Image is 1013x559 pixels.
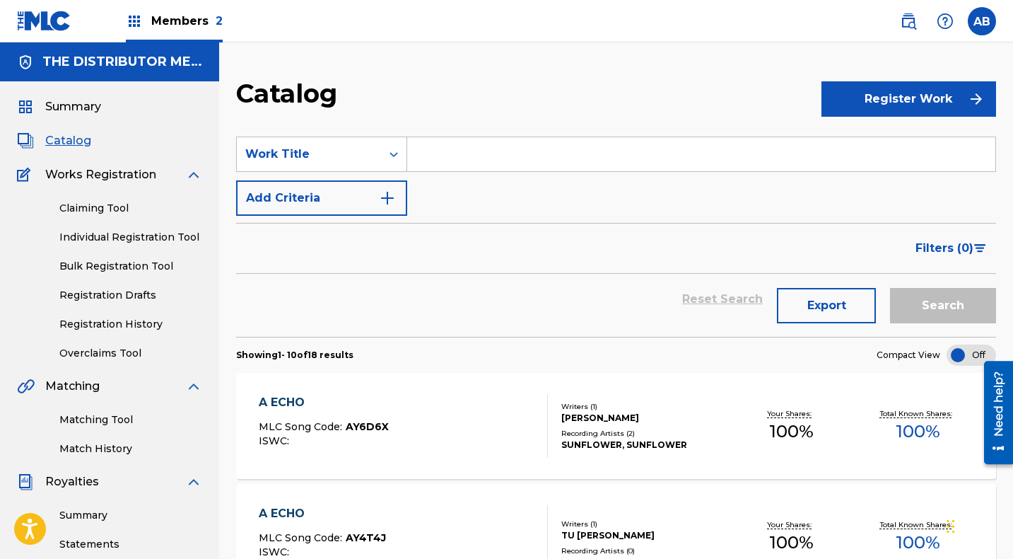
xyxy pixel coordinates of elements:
a: Registration Drafts [59,288,202,303]
span: 2 [216,14,223,28]
div: Writers ( 1 ) [561,519,728,529]
p: Showing 1 - 10 of 18 results [236,349,353,362]
button: Filters (0) [907,231,996,266]
span: ISWC : [259,434,293,447]
div: Widget de chat [942,491,1013,559]
span: 100 % [769,419,814,444]
img: MLC Logo [17,11,71,31]
span: 100 % [896,530,940,555]
iframe: Chat Widget [942,491,1013,559]
div: Arrastrar [947,505,955,548]
span: Royalties [45,473,99,490]
img: expand [185,473,202,490]
span: 100 % [769,530,814,555]
a: A ECHOMLC Song Code:AY6D6XISWC:Writers (1)[PERSON_NAME]Recording Artists (2)SUNFLOWER, SUNFLOWERY... [236,373,996,479]
img: search [900,13,917,30]
img: expand [185,166,202,183]
span: Members [151,13,223,29]
p: Total Known Shares: [880,519,956,530]
div: SUNFLOWER, SUNFLOWER [561,439,728,451]
div: User Menu [968,7,996,35]
a: CatalogCatalog [17,132,91,149]
h5: THE DISTRIBUTOR MECHANIC [42,54,202,70]
a: Statements [59,537,202,552]
div: TU [PERSON_NAME] [561,529,728,542]
div: A ECHO [259,505,386,522]
img: help [937,13,954,30]
a: Claiming Tool [59,201,202,216]
img: expand [185,378,202,395]
a: Summary [59,508,202,523]
img: Accounts [17,54,34,71]
img: Top Rightsholders [126,13,143,30]
a: Matching Tool [59,413,202,427]
img: Catalog [17,132,34,149]
span: Matching [45,378,100,395]
span: MLC Song Code : [259,420,346,433]
div: Writers ( 1 ) [561,401,728,412]
img: Summary [17,98,34,115]
a: Bulk Registration Tool [59,259,202,274]
h2: Catalog [236,78,344,110]
img: filter [974,244,986,253]
p: Your Shares: [767,408,815,419]
span: 100 % [896,419,940,444]
a: Match History [59,442,202,456]
span: Summary [45,98,101,115]
span: MLC Song Code : [259,531,346,544]
form: Search Form [236,137,996,337]
button: Register Work [821,81,996,117]
p: Your Shares: [767,519,815,530]
a: Overclaims Tool [59,346,202,361]
div: Recording Artists ( 0 ) [561,546,728,556]
div: Help [931,7,959,35]
img: Matching [17,378,35,395]
img: Works Registration [17,166,35,183]
span: Catalog [45,132,91,149]
span: Compact View [877,349,940,362]
span: Filters ( 0 ) [915,240,973,257]
a: Registration History [59,317,202,332]
img: f7272a7cc735f4ea7f67.svg [968,91,985,108]
div: Work Title [245,146,373,163]
span: ISWC : [259,546,293,558]
iframe: Resource Center [973,356,1013,470]
span: Works Registration [45,166,156,183]
img: Royalties [17,473,34,490]
span: AY6D6X [346,420,389,433]
a: Public Search [894,7,923,35]
a: SummarySummary [17,98,101,115]
a: Individual Registration Tool [59,230,202,245]
div: A ECHO [259,394,389,411]
p: Total Known Shares: [880,408,956,419]
span: AY4T4J [346,531,386,544]
button: Add Criteria [236,180,407,216]
button: Export [777,288,876,323]
div: Recording Artists ( 2 ) [561,428,728,439]
div: [PERSON_NAME] [561,412,728,425]
img: 9d2ae6d4665cec9f34b9.svg [379,190,396,207]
